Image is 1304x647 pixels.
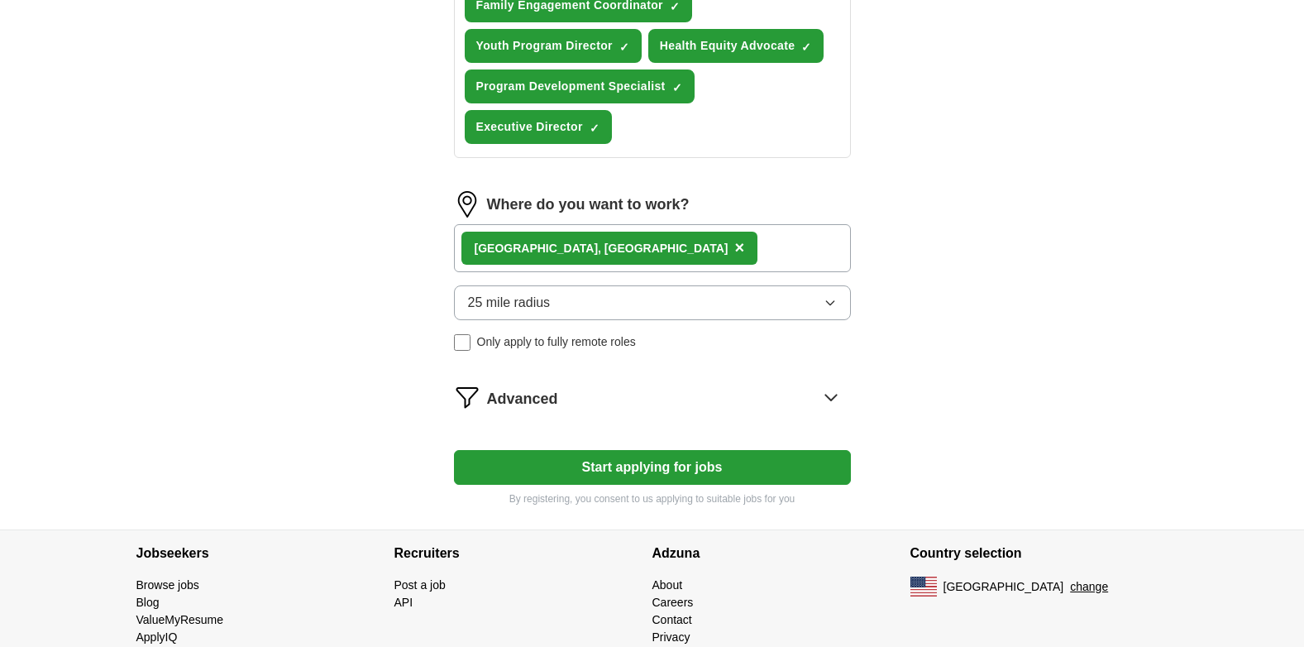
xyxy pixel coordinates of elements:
[454,334,470,351] input: Only apply to fully remote roles
[487,194,690,216] label: Where do you want to work?
[468,293,551,313] span: 25 mile radius
[136,596,160,609] a: Blog
[465,110,612,144] button: Executive Director✓
[734,236,744,261] button: ×
[394,596,413,609] a: API
[454,491,851,506] p: By registering, you consent to us applying to suitable jobs for you
[619,41,629,54] span: ✓
[465,29,642,63] button: Youth Program Director✓
[672,81,682,94] span: ✓
[652,578,683,592] a: About
[476,78,666,95] span: Program Development Specialist
[487,388,558,410] span: Advanced
[1070,578,1108,596] button: change
[660,37,795,55] span: Health Equity Advocate
[910,530,1168,577] h4: Country selection
[801,41,811,54] span: ✓
[652,596,694,609] a: Careers
[136,578,199,592] a: Browse jobs
[476,118,583,136] span: Executive Director
[910,577,937,597] img: US flag
[590,122,599,135] span: ✓
[454,384,480,410] img: filter
[734,238,744,256] span: ×
[136,630,178,644] a: ApplyIQ
[454,191,480,218] img: location.png
[454,285,851,320] button: 25 mile radius
[136,613,224,626] a: ValueMyResume
[394,578,446,592] a: Post a job
[477,333,636,351] span: Only apply to fully remote roles
[454,450,851,485] button: Start applying for jobs
[465,69,695,103] button: Program Development Specialist✓
[652,613,692,626] a: Contact
[648,29,824,63] button: Health Equity Advocate✓
[476,37,613,55] span: Youth Program Director
[475,242,728,255] strong: [GEOGRAPHIC_DATA], [GEOGRAPHIC_DATA]
[943,578,1064,596] span: [GEOGRAPHIC_DATA]
[652,630,690,644] a: Privacy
